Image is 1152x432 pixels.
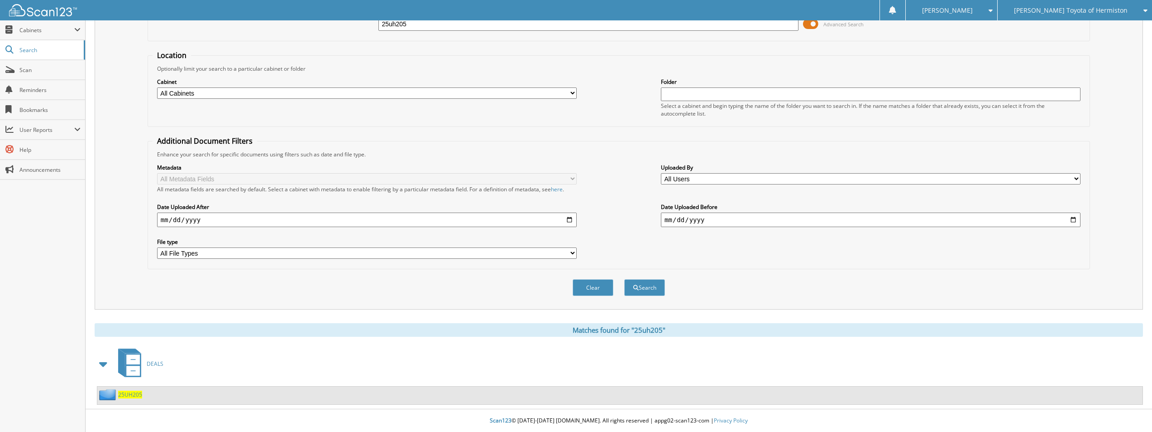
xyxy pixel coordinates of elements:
[153,65,1085,73] div: Optionally limit your search to a particular cabinet or folder
[1107,388,1152,432] iframe: Chat Widget
[19,46,79,54] span: Search
[113,346,163,382] a: DEALS
[95,323,1143,337] div: Matches found for "25uh205"
[19,66,81,74] span: Scan
[573,279,613,296] button: Clear
[1014,8,1128,13] span: [PERSON_NAME] Toyota of Hermiston
[19,106,81,114] span: Bookmarks
[153,136,257,146] legend: Additional Document Filters
[153,50,191,60] legend: Location
[157,78,577,86] label: Cabinet
[661,203,1080,211] label: Date Uploaded Before
[714,417,748,424] a: Privacy Policy
[157,213,577,227] input: start
[19,86,81,94] span: Reminders
[661,102,1080,117] div: Select a cabinet and begin typing the name of the folder you want to search in. If the name match...
[19,26,74,34] span: Cabinets
[661,164,1080,171] label: Uploaded By
[118,391,142,398] a: 25UH205
[19,146,81,154] span: Help
[157,238,577,246] label: File type
[823,21,864,28] span: Advanced Search
[922,8,973,13] span: [PERSON_NAME]
[19,166,81,174] span: Announcements
[19,126,74,134] span: User Reports
[86,410,1152,432] div: © [DATE]-[DATE] [DOMAIN_NAME]. All rights reserved | appg02-scan123-com |
[153,150,1085,158] div: Enhance your search for specific documents using filters such as date and file type.
[624,279,665,296] button: Search
[490,417,511,424] span: Scan123
[147,360,163,368] span: DEALS
[99,389,118,400] img: folder2.png
[157,203,577,211] label: Date Uploaded After
[157,164,577,171] label: Metadata
[157,185,577,193] div: All metadata fields are searched by default. Select a cabinet with metadata to enable filtering b...
[551,185,563,193] a: here
[661,78,1080,86] label: Folder
[661,213,1080,227] input: end
[9,4,77,16] img: scan123-logo-white.svg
